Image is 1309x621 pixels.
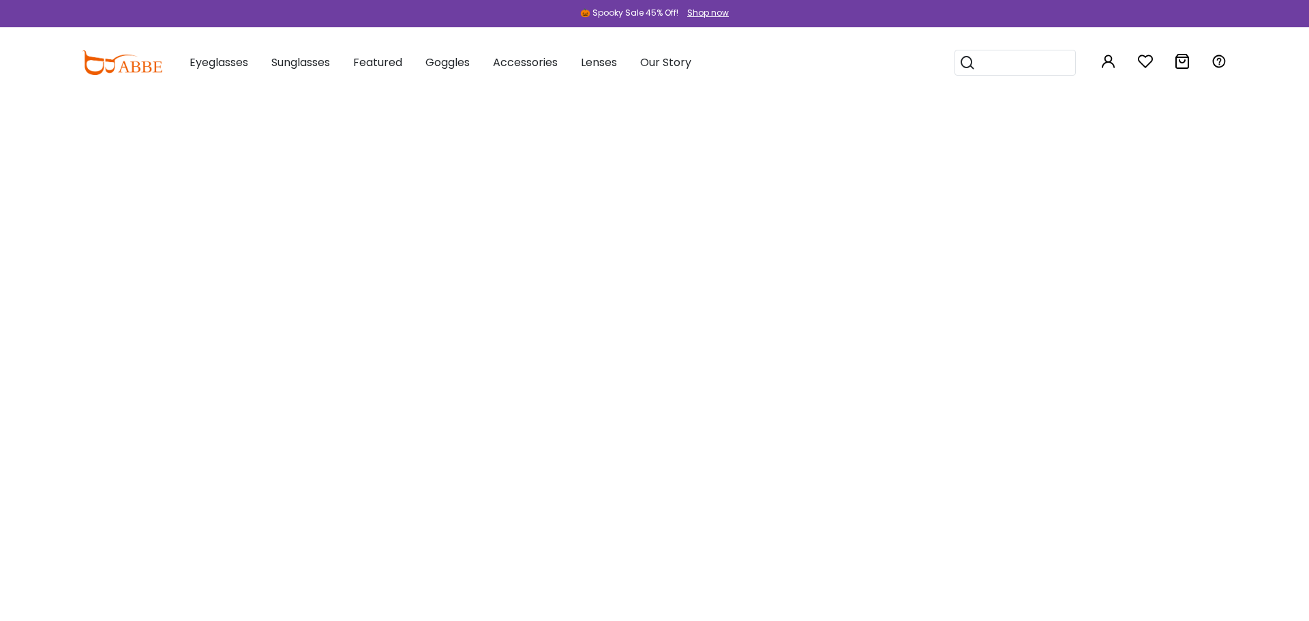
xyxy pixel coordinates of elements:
[687,7,729,19] div: Shop now
[680,7,729,18] a: Shop now
[425,55,470,70] span: Goggles
[580,7,678,19] div: 🎃 Spooky Sale 45% Off!
[190,55,248,70] span: Eyeglasses
[640,55,691,70] span: Our Story
[581,55,617,70] span: Lenses
[271,55,330,70] span: Sunglasses
[353,55,402,70] span: Featured
[82,50,162,75] img: abbeglasses.com
[493,55,558,70] span: Accessories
